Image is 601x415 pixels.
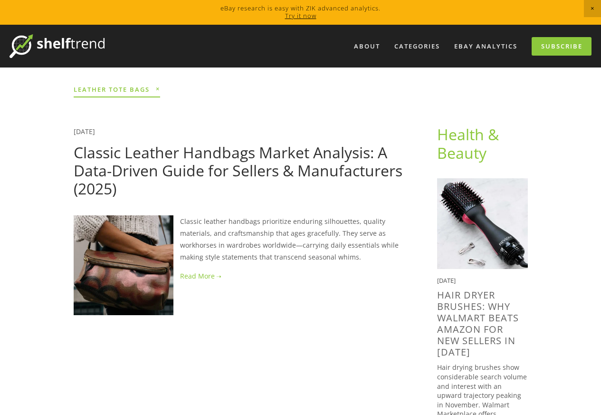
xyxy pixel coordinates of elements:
a: About [348,39,386,54]
a: Classic Leather Handbags Market Analysis: A Data-Driven Guide for Sellers & Manufacturers (2025) [74,142,402,199]
a: [DATE] [74,127,95,136]
div: Categories [388,39,446,54]
img: ShelfTrend [10,34,105,58]
time: [DATE] [437,276,456,285]
a: eBay Analytics [448,39,524,54]
a: Try it now [285,11,316,20]
a: Health & Beauty [437,124,503,163]
a: Hair Dryer Brushes: Why Walmart Beats Amazon for New Sellers in [DATE] [437,289,519,358]
a: leather tote bags [74,82,160,97]
img: Hair Dryer Brushes: Why Walmart Beats Amazon for New Sellers in 2025 [437,178,528,269]
img: Classic Leather Handbags Market Analysis: A Data-Driven Guide for Sellers &amp; Manufacturers (2025) [74,215,173,315]
p: Classic leather handbags prioritize enduring silhouettes, quality materials, and craftsmanship th... [74,215,407,263]
a: Subscribe [532,37,591,56]
span: leather tote bags [74,85,160,93]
